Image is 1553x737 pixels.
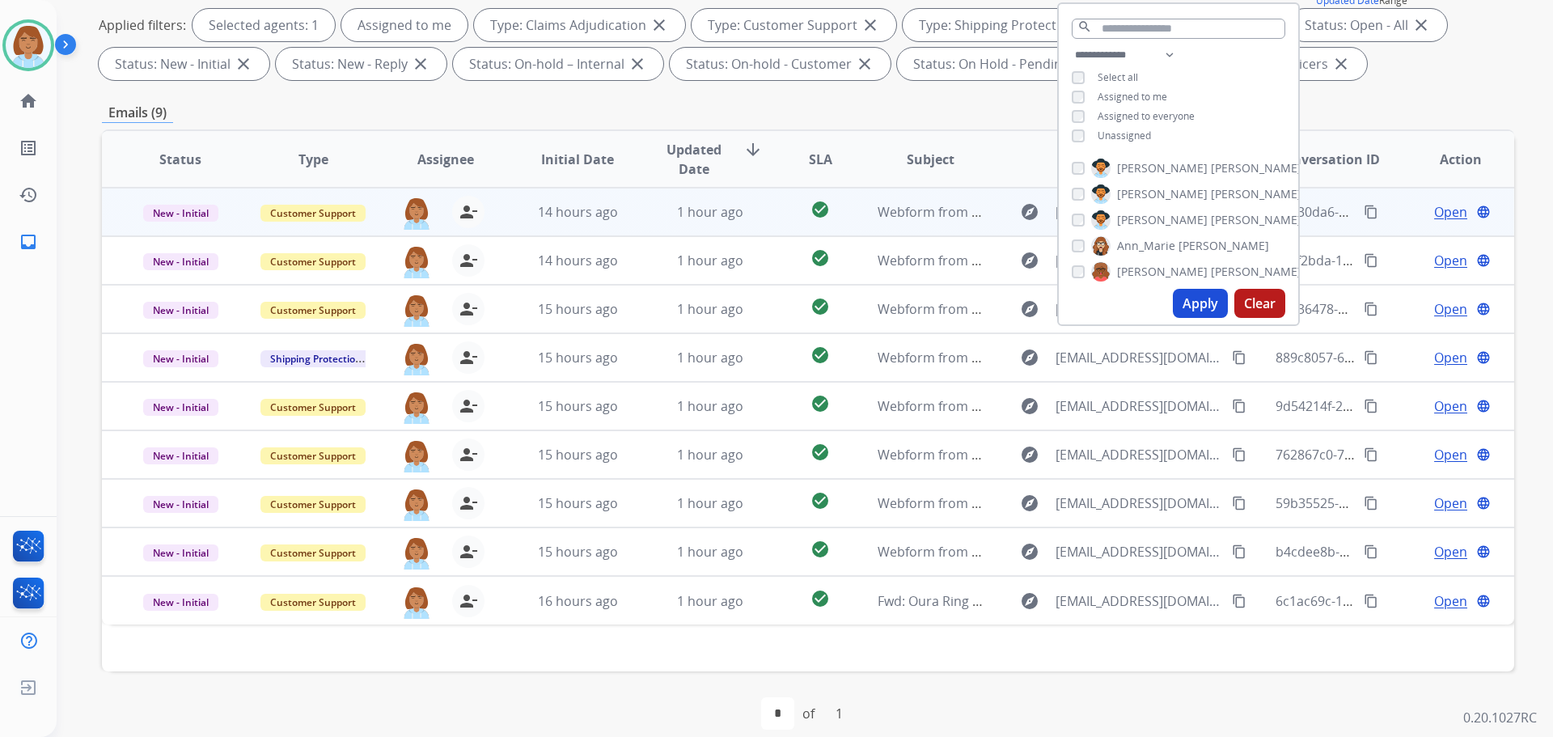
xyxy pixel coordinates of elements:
mat-icon: person_remove [459,396,478,416]
mat-icon: person_remove [459,348,478,367]
mat-icon: check_circle [810,491,830,510]
mat-icon: language [1476,350,1491,365]
div: of [802,704,815,723]
span: Open [1434,348,1467,367]
button: Clear [1234,289,1285,318]
mat-icon: home [19,91,38,111]
mat-icon: explore [1020,493,1039,513]
mat-icon: person_remove [459,202,478,222]
span: [EMAIL_ADDRESS][DOMAIN_NAME] [1056,202,1222,222]
span: [PERSON_NAME] [1211,160,1301,176]
span: New - Initial [143,205,218,222]
mat-icon: language [1476,496,1491,510]
span: 15 hours ago [538,446,618,464]
mat-icon: explore [1020,445,1039,464]
mat-icon: language [1476,594,1491,608]
span: Assignee [417,150,474,169]
span: Webform from [EMAIL_ADDRESS][DOMAIN_NAME] on [DATE] [878,397,1244,415]
span: 16 hours ago [538,592,618,610]
span: 1 hour ago [677,494,743,512]
span: [PERSON_NAME] [1211,264,1301,280]
div: 1 [823,697,856,730]
span: Webform from [EMAIL_ADDRESS][DOMAIN_NAME] on [DATE] [878,349,1244,366]
mat-icon: content_copy [1364,544,1378,559]
mat-icon: close [234,54,253,74]
mat-icon: close [411,54,430,74]
mat-icon: check_circle [810,200,830,219]
span: 889c8057-6505-468b-9b09-78931328a3f6 [1276,349,1522,366]
mat-icon: person_remove [459,445,478,464]
span: 15 hours ago [538,543,618,561]
span: Customer Support [260,447,366,464]
span: Open [1434,493,1467,513]
mat-icon: explore [1020,251,1039,270]
span: Assigned to everyone [1098,109,1195,123]
span: Webform from [PERSON_NAME][EMAIL_ADDRESS][DOMAIN_NAME] on [DATE] [878,446,1344,464]
mat-icon: language [1476,544,1491,559]
span: Fwd: Oura Ring With Extend [878,592,1046,610]
span: [EMAIL_ADDRESS][DOMAIN_NAME] [1056,251,1222,270]
mat-icon: arrow_downward [743,140,763,159]
div: Assigned to me [341,9,468,41]
span: [EMAIL_ADDRESS][DOMAIN_NAME] [1056,493,1222,513]
mat-icon: content_copy [1232,544,1246,559]
span: Select all [1098,70,1138,84]
span: b4cdee8b-3027-440e-be2d-d229d70d9fdc [1276,543,1527,561]
span: Open [1434,445,1467,464]
span: Webform from [EMAIL_ADDRESS][DOMAIN_NAME] on [DATE] [878,300,1244,318]
span: Assigned to me [1098,90,1167,104]
span: 15 hours ago [538,300,618,318]
span: Customer Support [260,544,366,561]
mat-icon: content_copy [1364,253,1378,268]
mat-icon: check_circle [810,443,830,462]
span: 15 hours ago [538,494,618,512]
span: [EMAIL_ADDRESS][DOMAIN_NAME] [1056,445,1222,464]
mat-icon: check_circle [810,297,830,316]
mat-icon: content_copy [1364,447,1378,462]
span: New - Initial [143,496,218,513]
span: Type [298,150,328,169]
p: Applied filters: [99,15,186,35]
mat-icon: language [1476,399,1491,413]
img: agent-avatar [400,438,433,472]
mat-icon: content_copy [1232,350,1246,365]
span: Customer Support [260,205,366,222]
mat-icon: content_copy [1364,399,1378,413]
span: 1 hour ago [677,397,743,415]
th: Action [1382,131,1514,188]
img: agent-avatar [400,536,433,570]
span: 15 hours ago [538,349,618,366]
span: New - Initial [143,350,218,367]
mat-icon: check_circle [810,589,830,608]
mat-icon: person_remove [459,299,478,319]
span: SLA [809,150,832,169]
span: [PERSON_NAME] [1117,212,1208,228]
span: [PERSON_NAME] [1117,186,1208,202]
mat-icon: close [650,15,669,35]
mat-icon: person_remove [459,542,478,561]
mat-icon: content_copy [1232,496,1246,510]
p: Emails (9) [102,103,173,123]
div: Type: Customer Support [692,9,896,41]
mat-icon: explore [1020,299,1039,319]
span: New - Initial [143,302,218,319]
span: 1 hour ago [677,349,743,366]
mat-icon: content_copy [1232,594,1246,608]
div: Status: On Hold - Pending Parts [897,48,1144,80]
mat-icon: explore [1020,348,1039,367]
p: 0.20.1027RC [1463,708,1537,727]
mat-icon: history [19,185,38,205]
span: 1 hour ago [677,300,743,318]
mat-icon: person_remove [459,591,478,611]
mat-icon: close [628,54,647,74]
mat-icon: content_copy [1232,447,1246,462]
mat-icon: close [855,54,874,74]
span: [PERSON_NAME] [1179,238,1269,254]
span: Webform from [EMAIL_ADDRESS][DOMAIN_NAME] on [DATE] [878,203,1244,221]
span: 1 hour ago [677,446,743,464]
div: Status: New - Reply [276,48,446,80]
span: Unassigned [1098,129,1151,142]
mat-icon: content_copy [1364,594,1378,608]
mat-icon: content_copy [1364,350,1378,365]
div: Status: New - Initial [99,48,269,80]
